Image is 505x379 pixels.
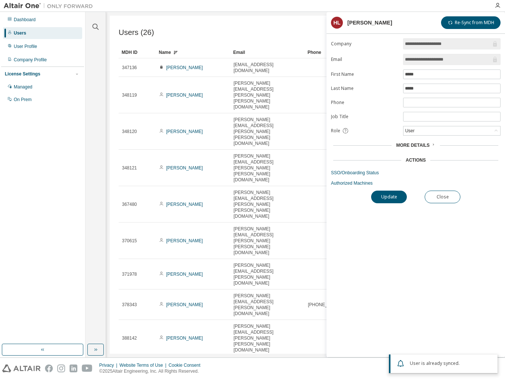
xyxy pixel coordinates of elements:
[234,62,301,74] span: [EMAIL_ADDRESS][DOMAIN_NAME]
[122,335,137,341] span: 388142
[122,129,137,135] span: 348120
[159,46,227,58] div: Name
[5,71,40,77] div: License Settings
[234,80,301,110] span: [PERSON_NAME][EMAIL_ADDRESS][PERSON_NAME][PERSON_NAME][DOMAIN_NAME]
[331,128,340,134] span: Role
[122,238,137,244] span: 370615
[168,362,205,368] div: Cookie Consent
[331,41,399,47] label: Company
[122,92,137,98] span: 348119
[4,2,97,10] img: Altair One
[14,57,47,63] div: Company Profile
[2,365,41,372] img: altair_logo.svg
[166,202,203,207] a: [PERSON_NAME]
[406,157,426,163] div: Actions
[331,17,343,29] div: HL
[166,336,203,341] a: [PERSON_NAME]
[99,368,205,375] p: © 2025 Altair Engineering, Inc. All Rights Reserved.
[347,20,392,26] div: [PERSON_NAME]
[234,189,301,219] span: [PERSON_NAME][EMAIL_ADDRESS][PERSON_NAME][PERSON_NAME][DOMAIN_NAME]
[122,165,137,171] span: 348121
[166,302,203,307] a: [PERSON_NAME]
[166,129,203,134] a: [PERSON_NAME]
[14,17,36,23] div: Dashboard
[331,114,399,120] label: Job Title
[234,153,301,183] span: [PERSON_NAME][EMAIL_ADDRESS][PERSON_NAME][PERSON_NAME][DOMAIN_NAME]
[166,238,203,243] a: [PERSON_NAME]
[308,46,376,58] div: Phone
[166,272,203,277] a: [PERSON_NAME]
[234,293,301,317] span: [PERSON_NAME][EMAIL_ADDRESS][PERSON_NAME][DOMAIN_NAME]
[331,170,501,176] a: SSO/Onboarding Status
[82,365,93,372] img: youtube.svg
[331,56,399,62] label: Email
[122,65,137,71] span: 347136
[404,127,415,135] div: User
[70,365,77,372] img: linkedin.svg
[57,365,65,372] img: instagram.svg
[45,365,53,372] img: facebook.svg
[233,46,302,58] div: Email
[308,302,348,308] span: [PHONE_NUMBER]
[122,201,137,207] span: 367480
[234,226,301,256] span: [PERSON_NAME][EMAIL_ADDRESS][PERSON_NAME][PERSON_NAME][DOMAIN_NAME]
[122,302,137,308] span: 378343
[331,85,399,91] label: Last Name
[441,16,501,29] button: Re-Sync from MDH
[410,359,492,368] div: User is already synced.
[122,46,153,58] div: MDH ID
[122,271,137,277] span: 371978
[14,84,32,90] div: Managed
[331,180,501,186] a: Authorized Machines
[396,143,430,148] span: More Details
[403,126,500,135] div: User
[234,323,301,353] span: [PERSON_NAME][EMAIL_ADDRESS][PERSON_NAME][PERSON_NAME][DOMAIN_NAME]
[119,362,168,368] div: Website Terms of Use
[119,28,154,37] span: Users (26)
[166,65,203,70] a: [PERSON_NAME]
[331,71,399,77] label: First Name
[425,191,460,203] button: Close
[166,93,203,98] a: [PERSON_NAME]
[14,30,26,36] div: Users
[234,117,301,146] span: [PERSON_NAME][EMAIL_ADDRESS][PERSON_NAME][PERSON_NAME][DOMAIN_NAME]
[166,165,203,171] a: [PERSON_NAME]
[234,262,301,286] span: [PERSON_NAME][EMAIL_ADDRESS][PERSON_NAME][DOMAIN_NAME]
[14,97,32,103] div: On Prem
[99,362,119,368] div: Privacy
[14,43,37,49] div: User Profile
[331,100,399,106] label: Phone
[371,191,407,203] button: Update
